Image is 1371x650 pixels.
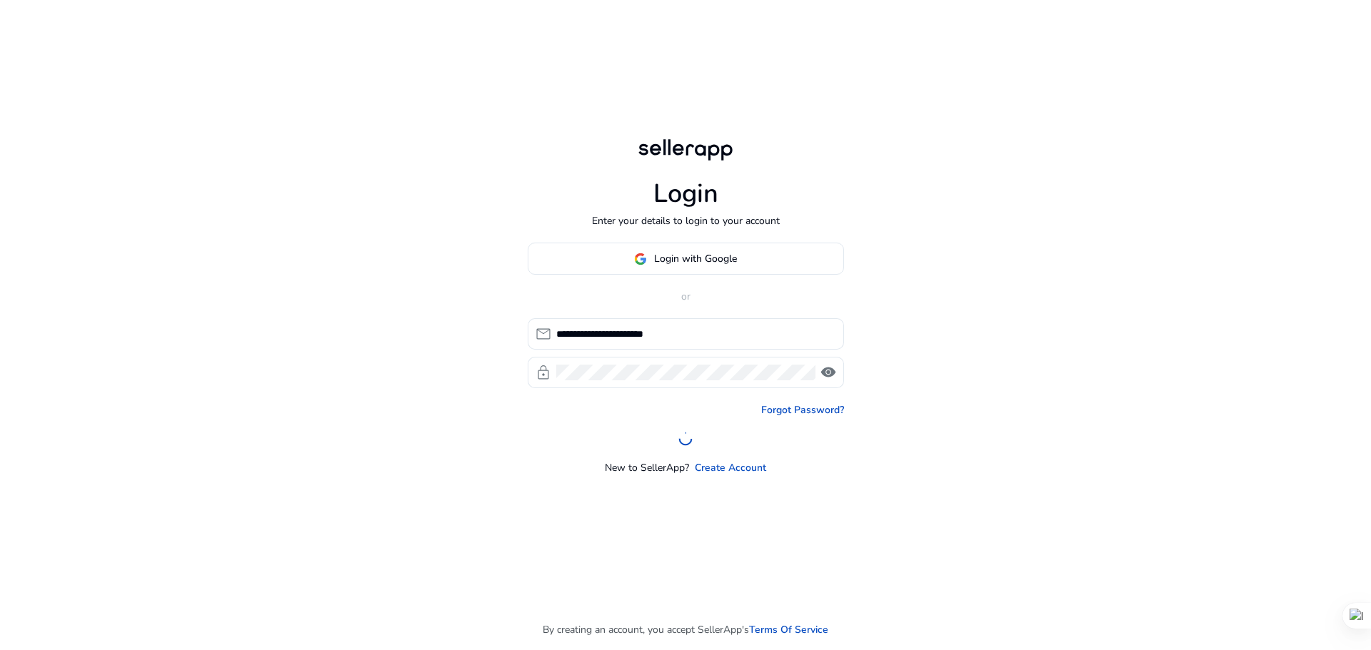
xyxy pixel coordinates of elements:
a: Forgot Password? [761,402,844,417]
span: visibility [820,364,837,381]
span: Login with Google [654,251,737,266]
span: mail [535,325,552,342]
span: lock [535,364,552,381]
a: Terms Of Service [749,622,828,637]
h1: Login [653,178,718,209]
p: Enter your details to login to your account [592,213,780,228]
p: New to SellerApp? [605,460,689,475]
a: Create Account [695,460,766,475]
img: google-logo.svg [634,253,647,265]
p: or [528,289,844,304]
button: Login with Google [528,243,844,275]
